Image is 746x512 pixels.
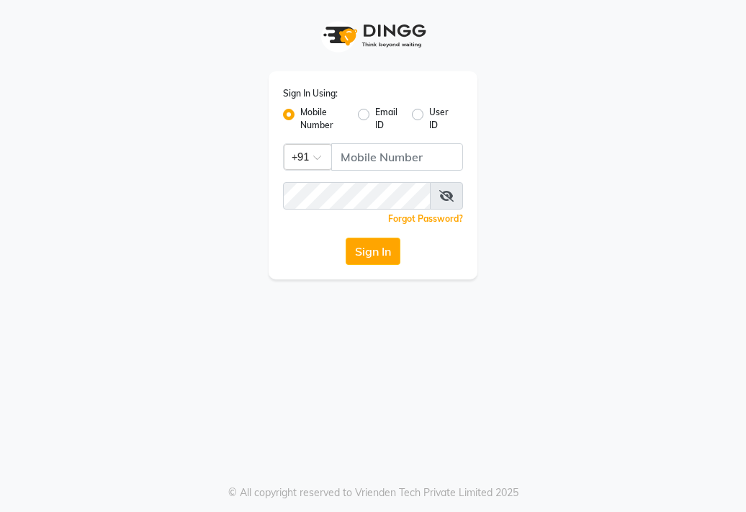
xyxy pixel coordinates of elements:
[346,238,400,265] button: Sign In
[331,143,463,171] input: Username
[375,106,400,132] label: Email ID
[429,106,451,132] label: User ID
[283,182,431,210] input: Username
[300,106,346,132] label: Mobile Number
[388,213,463,224] a: Forgot Password?
[315,14,431,57] img: logo1.svg
[283,87,338,100] label: Sign In Using:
